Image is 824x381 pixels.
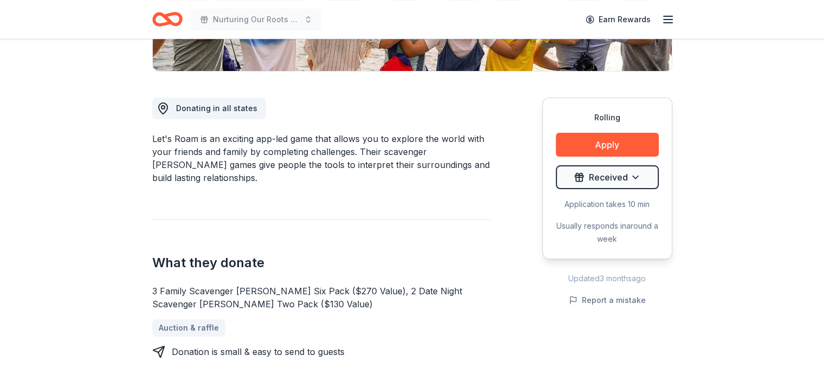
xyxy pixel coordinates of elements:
div: Usually responds in around a week [556,219,659,246]
span: Donating in all states [176,104,257,113]
div: Rolling [556,111,659,124]
div: Updated 3 months ago [542,272,672,285]
button: Nurturing Our Roots - Reaching for the Sky Dougbe River School Gala 2025 [191,9,321,30]
div: Application takes 10 min [556,198,659,211]
div: Donation is small & easy to send to guests [172,345,345,358]
button: Report a mistake [569,294,646,307]
div: Let's Roam is an exciting app-led game that allows you to explore the world with your friends and... [152,132,490,184]
a: Earn Rewards [579,10,657,29]
span: Nurturing Our Roots - Reaching for the Sky Dougbe River School Gala 2025 [213,13,300,26]
button: Received [556,165,659,189]
div: 3 Family Scavenger [PERSON_NAME] Six Pack ($270 Value), 2 Date Night Scavenger [PERSON_NAME] Two ... [152,285,490,311]
a: Home [152,7,183,32]
a: Auction & raffle [152,319,225,337]
h2: What they donate [152,254,490,272]
span: Received [589,170,628,184]
button: Apply [556,133,659,157]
